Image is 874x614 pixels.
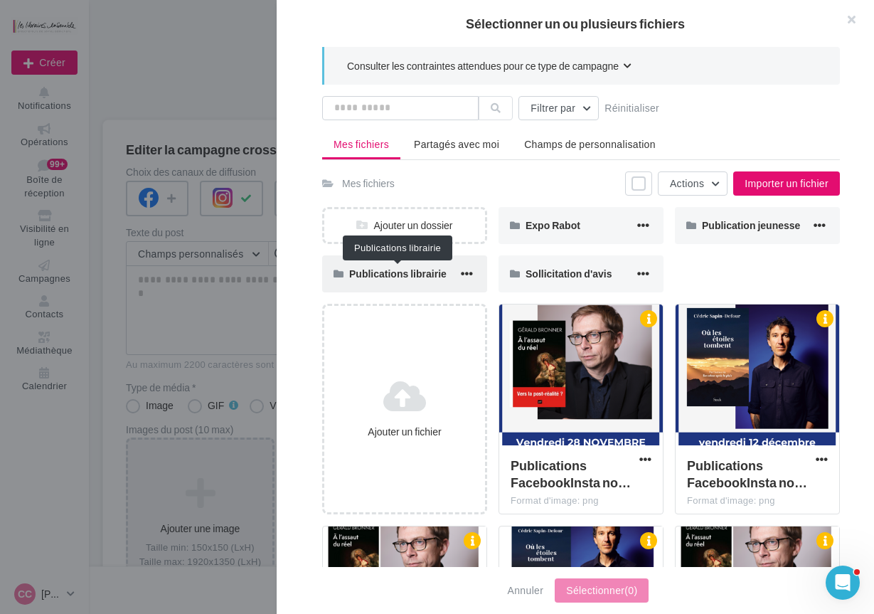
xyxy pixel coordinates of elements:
span: Consulter les contraintes attendues pour ce type de campagne [347,59,619,73]
h2: Sélectionner un ou plusieurs fichiers [299,17,851,30]
div: Format d'image: png [511,494,651,507]
div: Ajouter un dossier [324,218,485,233]
div: Publications librairie [343,235,452,260]
span: Sollicitation d'avis [526,268,612,280]
span: Expo Rabot [526,219,580,231]
button: Actions [658,171,728,196]
iframe: Intercom live chat [826,566,860,600]
button: Importer un fichier [733,171,840,196]
div: Ajouter un fichier [330,425,479,439]
span: Publications FacebookInsta nouveau format (2) [511,457,631,490]
button: Filtrer par [518,96,599,120]
span: Publication jeunesse [702,219,800,231]
span: Partagés avec moi [414,138,499,150]
div: Mes fichiers [342,176,395,191]
div: Format d'image: png [687,494,828,507]
span: Champs de personnalisation [524,138,656,150]
button: Sélectionner(0) [555,578,649,603]
span: (0) [624,584,637,596]
span: Publications FacebookInsta nouveau format (3) [687,457,807,490]
span: Publications librairie [349,268,447,280]
button: Consulter les contraintes attendues pour ce type de campagne [347,58,631,76]
span: Mes fichiers [334,138,389,150]
button: Annuler [502,582,550,599]
span: Actions [670,177,704,189]
button: Réinitialiser [599,100,665,117]
span: Importer un fichier [745,177,828,189]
